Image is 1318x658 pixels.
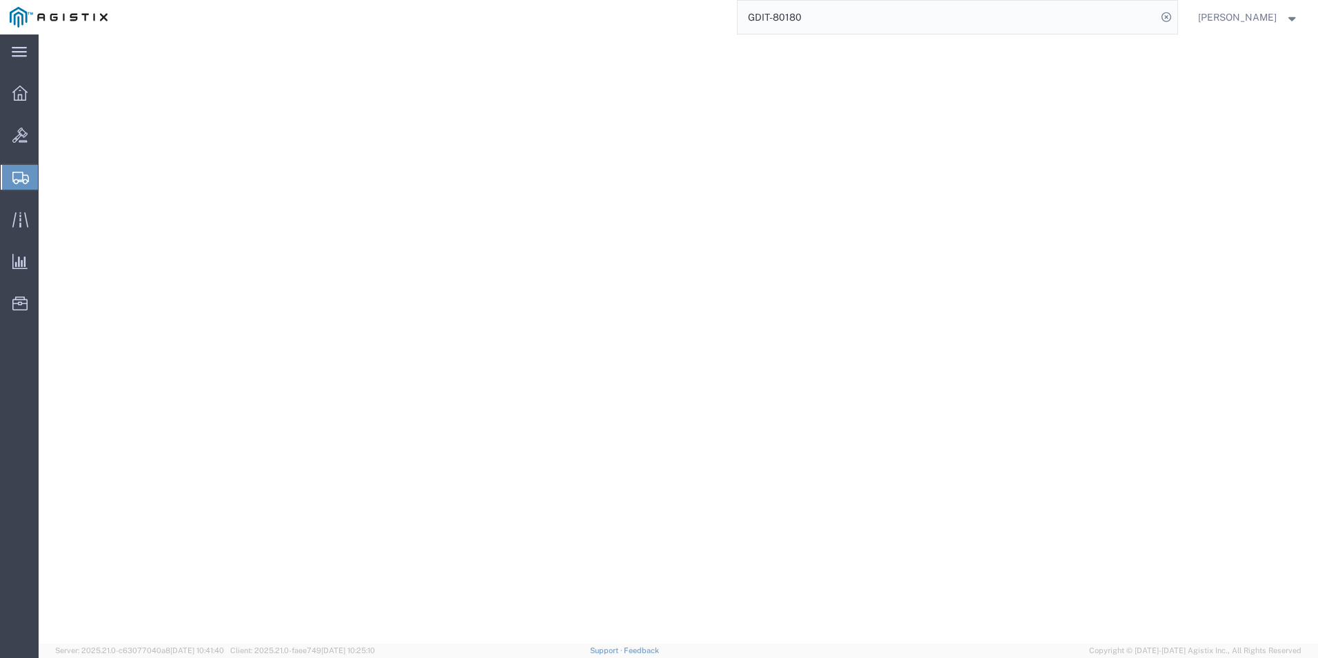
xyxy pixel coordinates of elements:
span: Copyright © [DATE]-[DATE] Agistix Inc., All Rights Reserved [1089,645,1301,657]
a: Feedback [624,646,659,655]
span: Mitchell Mattocks [1198,10,1277,25]
iframe: FS Legacy Container [39,34,1318,644]
span: [DATE] 10:25:10 [321,646,375,655]
a: Support [590,646,625,655]
button: [PERSON_NAME] [1197,9,1299,26]
span: Server: 2025.21.0-c63077040a8 [55,646,224,655]
input: Search for shipment number, reference number [738,1,1157,34]
span: [DATE] 10:41:40 [170,646,224,655]
img: logo [10,7,108,28]
span: Client: 2025.21.0-faee749 [230,646,375,655]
